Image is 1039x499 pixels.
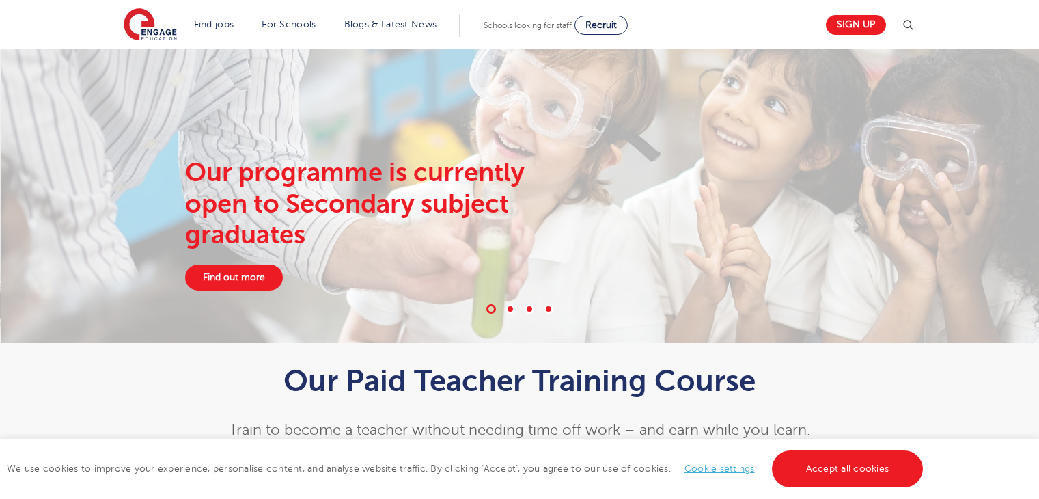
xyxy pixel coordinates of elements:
[229,422,810,438] span: Train to become a teacher without needing time off work – and earn while you learn.
[262,19,316,29] a: For Schools
[772,450,924,487] a: Accept all cookies
[185,265,283,291] a: Find out more
[194,19,234,29] a: Find jobs
[7,463,926,474] span: We use cookies to improve your experience, personalise content, and analyse website traffic. By c...
[826,15,886,35] a: Sign up
[684,463,755,474] a: Cookie settings
[185,157,579,251] div: Our programme is currently open to Secondary subject graduates
[484,21,572,30] span: Schools looking for staff
[124,8,177,42] img: Engage Education
[184,364,855,398] h1: Our Paid Teacher Training Course
[344,19,437,29] a: Blogs & Latest News
[585,20,617,30] span: Recruit
[574,16,628,35] a: Recruit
